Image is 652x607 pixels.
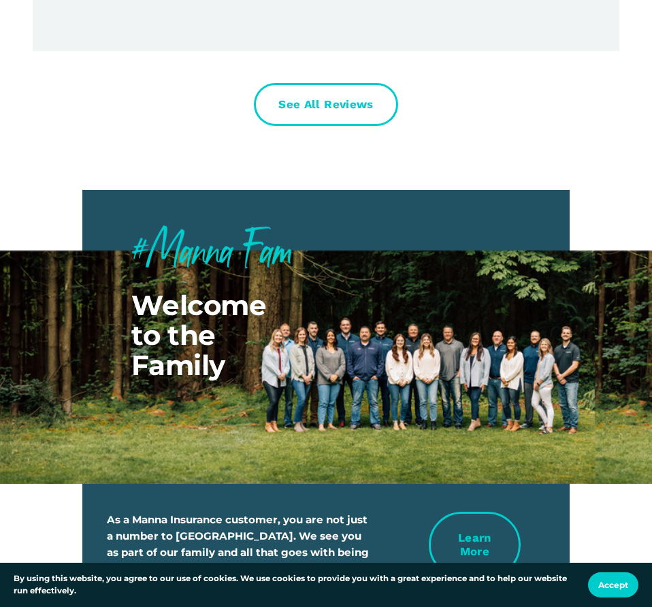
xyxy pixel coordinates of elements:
button: Accept [588,572,638,597]
span: Welcome to the Family [131,289,274,382]
p: By using this website, you agree to our use of cookies. We use cookies to provide you with a grea... [14,572,574,597]
span: Accept [598,580,628,590]
a: See All Reviews [254,83,399,126]
span: As a Manna Insurance customer, you are not just a number to [GEOGRAPHIC_DATA]. We see you as part... [107,513,372,576]
a: Learn more [429,512,521,578]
